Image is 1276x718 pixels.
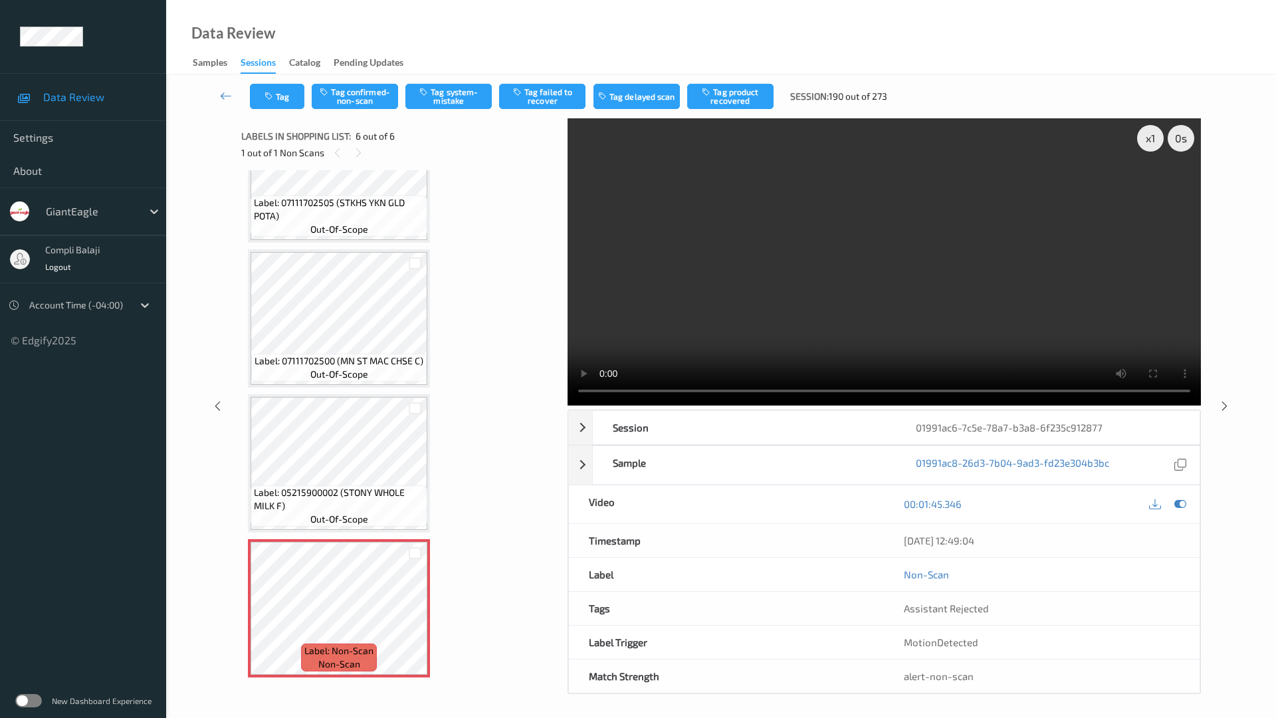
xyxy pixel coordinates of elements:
[334,56,403,72] div: Pending Updates
[241,130,351,143] span: Labels in shopping list:
[568,410,1200,445] div: Session01991ac6-7c5e-78a7-b3a8-6f235c912877
[569,558,885,591] div: Label
[241,144,558,161] div: 1 out of 1 Non Scans
[193,54,241,72] a: Samples
[250,84,304,109] button: Tag
[790,90,829,103] span: Session:
[254,196,424,223] span: Label: 07111702505 (STKHS YKN GLD POTA)
[193,56,227,72] div: Samples
[499,84,585,109] button: Tag failed to recover
[687,84,774,109] button: Tag product recovered
[289,56,320,72] div: Catalog
[904,568,949,581] a: Non-Scan
[310,368,368,381] span: out-of-scope
[569,485,885,523] div: Video
[916,456,1109,474] a: 01991ac8-26d3-7b04-9ad3-fd23e304b3bc
[569,524,885,557] div: Timestamp
[289,54,334,72] a: Catalog
[1168,125,1194,152] div: 0 s
[191,27,275,40] div: Data Review
[896,411,1200,444] div: 01991ac6-7c5e-78a7-b3a8-6f235c912877
[255,354,423,368] span: Label: 07111702500 (MN ST MAC CHSE C)
[241,56,276,74] div: Sessions
[254,486,424,513] span: Label: 05215900002 (STONY WHOLE MILK F)
[569,626,885,659] div: Label Trigger
[241,54,289,74] a: Sessions
[569,659,885,693] div: Match Strength
[334,54,417,72] a: Pending Updates
[904,497,962,511] a: 00:01:45.346
[904,534,1180,547] div: [DATE] 12:49:04
[1137,125,1164,152] div: x 1
[356,130,395,143] span: 6 out of 6
[884,626,1200,659] div: MotionDetected
[310,223,368,236] span: out-of-scope
[310,513,368,526] span: out-of-scope
[904,669,1180,683] div: alert-non-scan
[569,592,885,625] div: Tags
[593,446,897,484] div: Sample
[304,644,373,658] span: Label: Non-Scan
[829,90,887,103] span: 190 out of 273
[904,602,989,614] span: Assistant Rejected
[312,84,398,109] button: Tag confirmed-non-scan
[318,658,360,671] span: non-scan
[405,84,492,109] button: Tag system-mistake
[568,445,1200,485] div: Sample01991ac8-26d3-7b04-9ad3-fd23e304b3bc
[593,411,897,444] div: Session
[593,84,680,109] button: Tag delayed scan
